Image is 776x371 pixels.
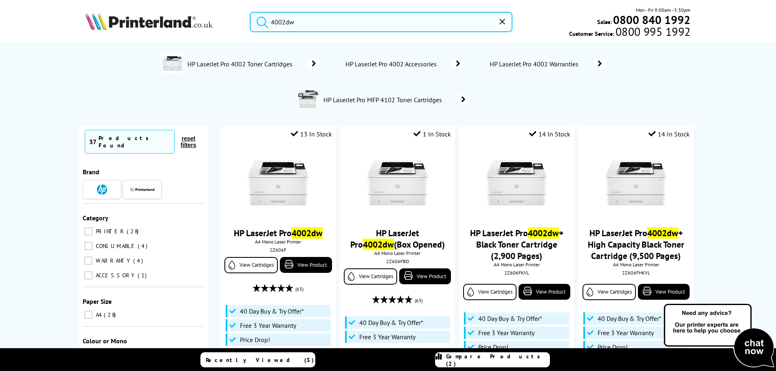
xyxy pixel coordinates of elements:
div: 1 In Stock [413,130,451,138]
span: Free 3 Year Warranty [359,333,415,341]
img: HP [97,184,107,195]
img: HP-LaserJetPro-4002dw-Front-Small.jpg [248,152,309,213]
span: Free 3 Year Warranty [240,321,296,329]
span: HP LaserJet Pro 4002 Toner Cartridges [187,60,296,68]
div: 14 In Stock [648,130,690,138]
span: 40 Day Buy & Try Offer* [478,314,542,323]
span: 4 [133,257,145,264]
span: Colour or Mono [83,337,127,345]
span: (63) [295,281,303,297]
span: (63) [415,293,423,308]
span: Brand [83,168,99,176]
span: A4 [94,311,103,318]
a: View Product [638,284,690,300]
img: Printerland Logo [86,12,213,30]
span: 1 [138,272,149,279]
a: HP LaserJet Pro4002dw [234,227,323,239]
div: 13 In Stock [291,130,332,138]
div: Products Found [99,134,170,149]
span: 40 Day Buy & Try Offer* [359,318,423,327]
span: 37 [89,138,97,146]
img: HP-LaserJetPro-4002dw-Front-Small.jpg [367,152,428,213]
a: HP LaserJet Pro4002dw(Box Opened) [350,227,445,250]
img: 2Z605E-deptimage.jpg [162,53,182,73]
input: Search product or brand [250,12,512,32]
input: A4 28 [84,311,92,319]
img: Open Live Chat window [662,303,776,369]
span: A4 Mono Laser Printer [344,250,451,256]
input: WARRANTY 4 [84,257,92,265]
span: 40 Day Buy & Try Offer* [598,314,662,323]
span: Compare Products (2) [446,353,550,367]
a: Compare Products (2) [435,352,550,367]
span: Free 3 Year Warranty [598,329,654,337]
span: 4 [138,242,149,250]
button: reset filters [175,135,202,149]
span: HP LaserJet Pro 4002 Accessories [345,60,440,68]
span: WARRANTY [94,257,132,264]
span: Sales: [597,18,612,26]
a: View Cartridges [224,257,278,273]
div: 2Z606FHKVL [585,270,688,276]
a: HP LaserJet Pro4002dw+ High Capacity Black Toner Cartridge (9,500 Pages) [588,227,684,261]
a: View Cartridges [344,268,397,285]
a: HP LaserJet Pro MFP 4102 Toner Cartridges [323,89,470,111]
a: Printerland Logo [86,12,240,32]
img: HP-LaserJetPro-4002dw-Front-Small.jpg [605,152,666,213]
span: 28 [127,228,141,235]
a: 0800 840 1992 [612,16,690,24]
span: Price Drop! [598,343,628,351]
mark: 4002dw [292,227,323,239]
div: 14 In Stock [529,130,570,138]
b: 0800 840 1992 [613,12,690,27]
img: Printerland [130,187,154,191]
a: View Cartridges [463,284,517,300]
a: Recently Viewed (5) [200,352,315,367]
a: HP LaserJet Pro 4002 Toner Cartridges [187,53,320,75]
span: Customer Service: [569,28,690,37]
div: 2Z606FBO [346,258,449,264]
mark: 4002dw [528,227,559,239]
span: Free 3 Year Warranty [478,329,534,337]
span: Paper Size [83,297,112,305]
a: View Product [519,284,570,300]
a: View Product [280,257,332,273]
span: A4 Mono Laser Printer [463,261,570,268]
span: Category [83,214,108,222]
input: ACCESSORY 1 [84,271,92,279]
a: View Product [399,268,451,284]
a: HP LaserJet Pro 4002 Accessories [345,58,464,70]
a: HP LaserJet Pro 4002 Warranties [489,58,606,70]
input: PRINTER 28 [84,227,92,235]
div: 2Z606FKVL [465,270,568,276]
span: Mon - Fri 9:00am - 5:30pm [636,6,690,14]
span: 28 [104,311,118,318]
span: HP LaserJet Pro 4002 Warranties [489,60,582,68]
div: 2Z606F [226,247,330,253]
span: ACCESSORY [94,272,137,279]
span: Recently Viewed (5) [206,356,314,364]
span: A4 Mono Laser Printer [224,239,332,245]
mark: 4002dw [647,227,678,239]
span: 40 Day Buy & Try Offer* [240,307,304,315]
span: Price Drop! [240,336,270,344]
img: HP-LaserJetPro-4002dw-Front-Small.jpg [486,152,547,213]
span: HP LaserJet Pro MFP 4102 Toner Cartridges [323,96,445,104]
span: PRINTER [94,228,126,235]
span: A4 Mono Laser Printer [583,261,690,268]
span: CONSUMABLE [94,242,137,250]
img: HP-LJPMFP4102-DeptImage.jpg [298,89,319,109]
input: CONSUMABLE 4 [84,242,92,250]
span: Price Drop! [478,343,508,351]
span: 0800 995 1992 [614,28,690,35]
mark: 4002dw [363,239,394,250]
a: HP LaserJet Pro4002dw+ Black Toner Cartridge (2,900 Pages) [470,227,563,261]
a: View Cartridges [583,284,636,300]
